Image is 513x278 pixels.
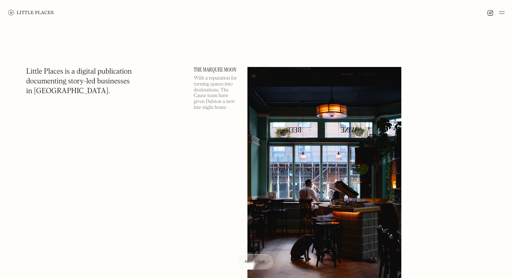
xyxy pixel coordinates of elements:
a: The Marquee Moon [194,67,239,73]
span: Map view [245,260,265,264]
a: Map view [237,254,274,270]
h1: Little Places is a digital publication documenting story-led businesses in [GEOGRAPHIC_DATA]. [26,67,132,96]
p: With a reputation for turning spaces into destinations, The Cause team have given Dalston a new l... [194,75,239,111]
